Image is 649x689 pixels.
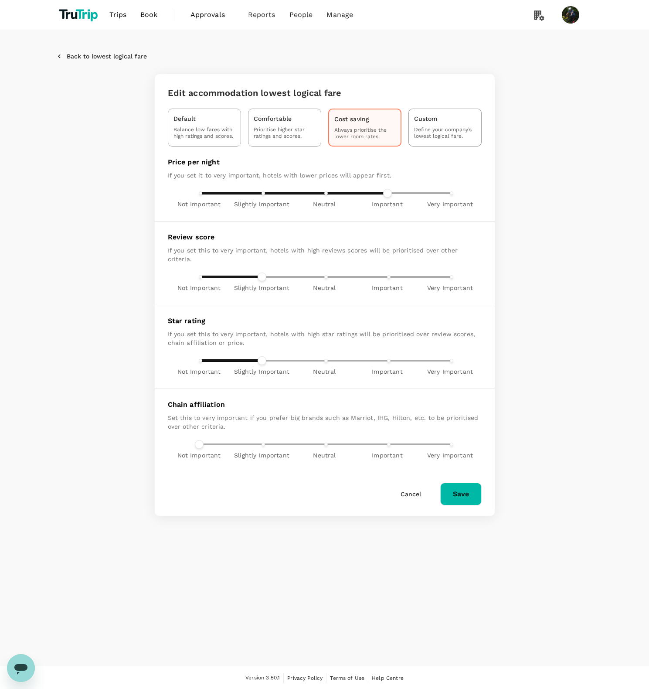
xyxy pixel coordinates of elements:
[168,88,482,98] p: Edit accommodation lowest logical fare
[168,157,482,167] p: Price per night
[173,114,196,123] p: Default
[168,171,482,180] p: If you set it to very important, hotels with lower prices will appear first.
[372,367,402,376] span: Important
[313,367,336,376] span: Neutral
[427,451,473,460] span: Very Important
[254,126,316,140] p: Prioritise higher star ratings and scores.
[248,10,275,20] span: Reports
[427,367,473,376] span: Very Important
[190,10,234,20] span: Approvals
[330,675,364,681] span: Terms of Use
[287,673,323,683] a: Privacy Policy
[234,451,289,460] span: Slightly Important
[334,115,370,123] p: Cost saving
[287,675,323,681] span: Privacy Policy
[168,246,482,263] p: If you set this to very important, hotels with high reviews scores will be prioritised over other...
[177,367,221,376] span: Not Important
[427,200,473,208] span: Very Important
[168,232,482,242] p: Review score
[173,126,235,140] p: Balance low fares with high ratings and scores.
[168,399,482,410] p: Chain affiliation
[414,114,438,123] p: Custom
[177,283,221,292] span: Not Important
[168,330,482,347] p: If you set this to very important, hotels with high star ratings will be prioritised over review ...
[372,673,404,683] a: Help Centre
[234,283,289,292] span: Slightly Important
[289,10,313,20] span: People
[562,6,579,24] img: Sunandar Sunandar
[372,675,404,681] span: Help Centre
[372,283,402,292] span: Important
[168,413,482,431] p: Set this to very important if you prefer big brands such as Marriot, IHG, Hilton, etc. to be prio...
[7,654,35,682] iframe: Button to launch messaging window
[140,10,158,20] span: Book
[313,283,336,292] span: Neutral
[56,5,103,24] img: TruTrip logo
[372,200,402,208] span: Important
[245,674,280,682] span: Version 3.50.1
[254,114,292,123] p: Comfortable
[56,52,147,60] button: Back to lowest logical fare
[440,483,482,505] button: Save
[427,283,473,292] span: Very Important
[234,200,289,208] span: Slightly Important
[313,200,336,208] span: Neutral
[109,10,126,20] span: Trips
[177,200,221,208] span: Not Important
[372,451,402,460] span: Important
[388,485,433,503] button: Cancel
[313,451,336,460] span: Neutral
[177,451,221,460] span: Not Important
[234,367,289,376] span: Slightly Important
[330,673,364,683] a: Terms of Use
[414,126,476,140] p: Define your company’s lowest logical fare.
[168,316,482,326] p: Star rating
[334,127,395,140] p: Always prioritise the lower room rates.
[326,10,353,20] span: Manage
